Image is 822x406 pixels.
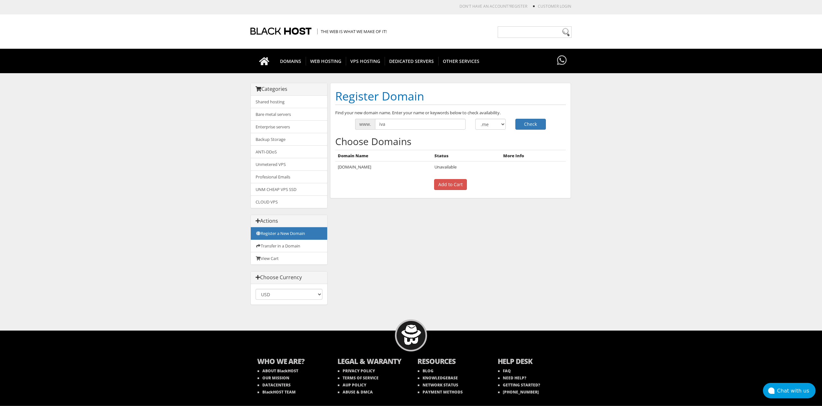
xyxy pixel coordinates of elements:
[251,170,327,183] a: Profesional Emails
[763,383,816,398] button: Chat with us
[258,389,296,395] a: BlackHOST TEAM
[498,368,511,374] a: FAQ
[498,356,565,367] b: HELP DESK
[538,4,571,9] a: Customer Login
[251,133,327,146] a: Backup Storage
[434,179,467,190] input: Add to Cart
[385,57,439,65] span: DEDICATED SERVERS
[338,389,373,395] a: ABUSE & DMCA
[335,136,566,147] h2: Choose Domains
[432,161,500,173] td: Unavailable
[418,382,458,388] a: NETWORK STATUS
[355,119,375,130] span: www.
[777,388,816,394] div: Chat with us
[385,49,439,73] a: DEDICATED SERVERS
[432,150,500,161] th: Status
[335,161,432,173] td: [DOMAIN_NAME]
[251,195,327,208] a: CLOUD VPS
[317,29,387,34] span: The Web is what we make of it!
[251,120,327,133] a: Enterprise servers
[258,375,289,381] a: OUR MISSION
[258,382,291,388] a: DATACENTERS
[306,57,346,65] span: WEB HOSTING
[498,389,539,395] a: [PHONE_NUMBER]
[438,57,484,65] span: OTHER SERVICES
[251,145,327,158] a: ANTI-DDoS
[338,368,375,374] a: PRIVACY POLICY
[256,275,322,281] h3: Choose Currency
[337,356,405,367] b: LEGAL & WARANTY
[417,356,485,367] b: RESOURCES
[515,119,546,130] button: Check
[438,49,484,73] a: OTHER SERVICES
[346,57,385,65] span: VPS HOSTING
[251,108,327,121] a: Bare metal servers
[338,375,379,381] a: TERMS OF SERVICE
[450,4,527,9] li: Don't have an account?
[498,375,526,381] a: NEED HELP?
[253,49,276,73] a: Go to homepage
[258,368,298,374] a: ABOUT BlackHOST
[306,49,346,73] a: WEB HOSTING
[251,158,327,171] a: Unmetered VPS
[501,150,566,161] th: More Info
[401,325,421,345] img: BlackHOST mascont, Blacky.
[251,239,327,252] a: Transfer in a Domain
[418,389,463,395] a: PAYMENT METHODS
[498,26,572,38] input: Need help?
[418,368,433,374] a: BLOG
[510,4,527,9] a: REGISTER
[251,252,327,264] a: View Cart
[335,150,432,161] th: Domain Name
[275,57,306,65] span: DOMAINS
[498,382,540,388] a: GETTING STARTED?
[346,49,385,73] a: VPS HOSTING
[275,49,306,73] a: DOMAINS
[338,382,366,388] a: AUP POLICY
[256,218,322,224] h3: Actions
[257,356,325,367] b: WHO WE ARE?
[251,227,327,240] a: Register a New Domain
[251,96,327,108] a: Shared hosting
[555,49,568,73] a: Have questions?
[256,86,322,92] h3: Categories
[418,375,458,381] a: KNOWLEDGEBASE
[251,183,327,196] a: UNM CHEAP VPS SSD
[335,88,566,105] h1: Register Domain
[335,110,566,116] p: Find your new domain name. Enter your name or keywords below to check availability.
